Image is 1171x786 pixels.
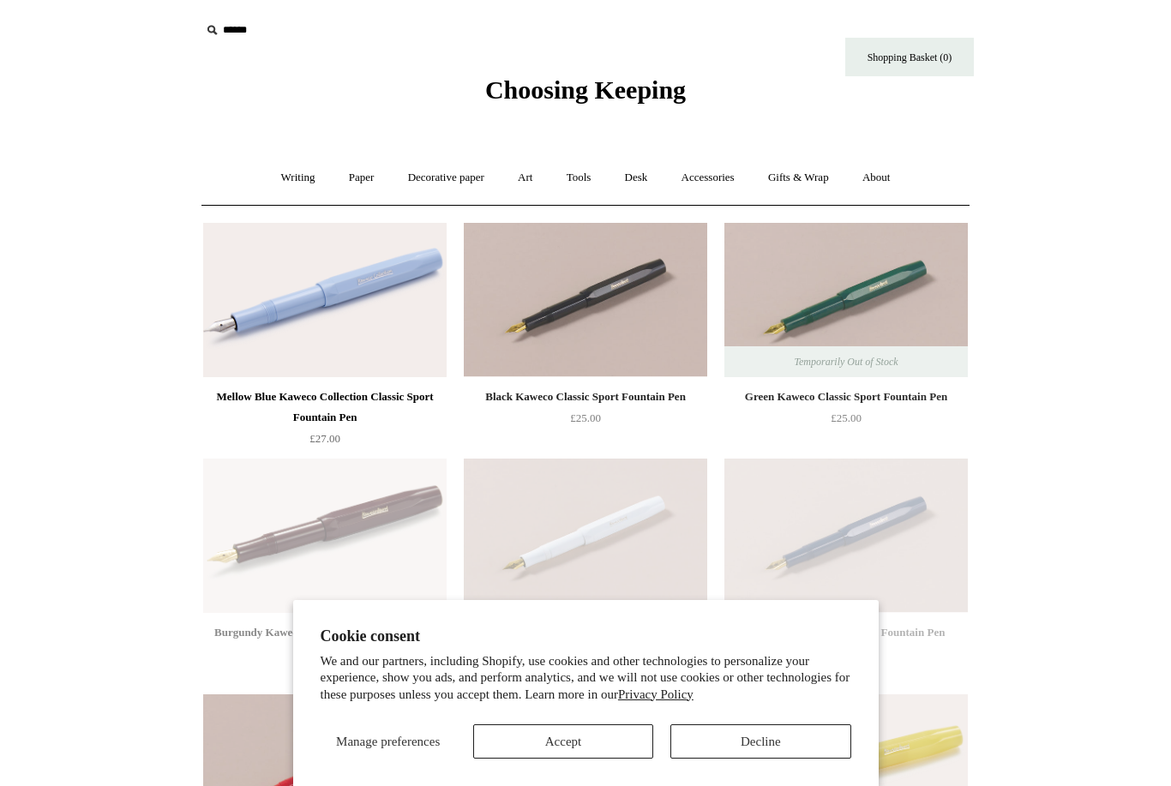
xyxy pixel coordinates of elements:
button: Manage preferences [321,724,456,759]
a: Shopping Basket (0) [845,38,974,76]
img: Mellow Blue Kaweco Collection Classic Sport Fountain Pen [203,223,447,377]
span: Temporarily Out of Stock [777,346,915,377]
a: About [847,155,906,201]
a: Art [502,155,548,201]
img: White Kaweco Classic Sport Fountain Pen [464,459,707,613]
span: £27.00 [309,432,340,445]
img: Burgundy Kaweco Classic Sport Fountain Pen [203,459,447,613]
a: Paper [333,155,390,201]
a: Black Kaweco Classic Sport Fountain Pen Black Kaweco Classic Sport Fountain Pen [464,223,707,377]
a: Burgundy Kaweco Classic Sport Fountain Pen £25.00 [203,622,447,693]
span: Choosing Keeping [485,75,686,104]
a: Burgundy Kaweco Classic Sport Fountain Pen Burgundy Kaweco Classic Sport Fountain Pen [203,459,447,613]
a: Navy Kaweco Classic Sport Fountain Pen Navy Kaweco Classic Sport Fountain Pen [724,459,968,613]
a: Choosing Keeping [485,89,686,101]
button: Decline [670,724,850,759]
a: Writing [266,155,331,201]
img: Green Kaweco Classic Sport Fountain Pen [724,223,968,377]
div: Mellow Blue Kaweco Collection Classic Sport Fountain Pen [207,387,442,428]
a: White Kaweco Classic Sport Fountain Pen White Kaweco Classic Sport Fountain Pen [464,459,707,613]
h2: Cookie consent [321,627,851,645]
span: Manage preferences [336,735,440,748]
a: Mellow Blue Kaweco Collection Classic Sport Fountain Pen Mellow Blue Kaweco Collection Classic Sp... [203,223,447,377]
a: Green Kaweco Classic Sport Fountain Pen £25.00 [724,387,968,457]
a: Mellow Blue Kaweco Collection Classic Sport Fountain Pen £27.00 [203,387,447,457]
span: £25.00 [831,411,862,424]
a: Black Kaweco Classic Sport Fountain Pen £25.00 [464,387,707,457]
a: Privacy Policy [618,687,694,701]
p: We and our partners, including Shopify, use cookies and other technologies to personalize your ex... [321,653,851,704]
a: Tools [551,155,607,201]
div: Burgundy Kaweco Classic Sport Fountain Pen [207,622,442,643]
a: Accessories [666,155,750,201]
div: Black Kaweco Classic Sport Fountain Pen [468,387,703,407]
a: Green Kaweco Classic Sport Fountain Pen Green Kaweco Classic Sport Fountain Pen Temporarily Out o... [724,223,968,377]
a: Gifts & Wrap [753,155,844,201]
button: Accept [473,724,653,759]
a: Decorative paper [393,155,500,201]
img: Navy Kaweco Classic Sport Fountain Pen [724,459,968,613]
img: Black Kaweco Classic Sport Fountain Pen [464,223,707,377]
a: Desk [610,155,664,201]
div: Green Kaweco Classic Sport Fountain Pen [729,387,964,407]
span: £25.00 [570,411,601,424]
